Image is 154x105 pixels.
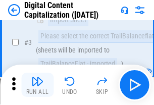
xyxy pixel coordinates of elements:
[38,58,117,70] div: TrailBalanceFlat - imported
[64,75,76,87] img: Undo
[96,89,109,95] div: Skip
[31,75,43,87] img: Run All
[8,4,20,16] img: Back
[121,6,129,14] img: Support
[134,4,146,16] img: Settings menu
[54,73,86,97] button: Undo
[96,75,108,87] img: Skip
[62,89,77,95] div: Undo
[48,14,88,26] div: Import Sheet
[86,73,118,97] button: Skip
[21,73,54,97] button: Run All
[24,1,117,20] div: Digital Content Capitalization ([DATE])
[24,38,32,46] span: # 3
[126,77,142,93] img: Main button
[26,89,49,95] div: Run All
